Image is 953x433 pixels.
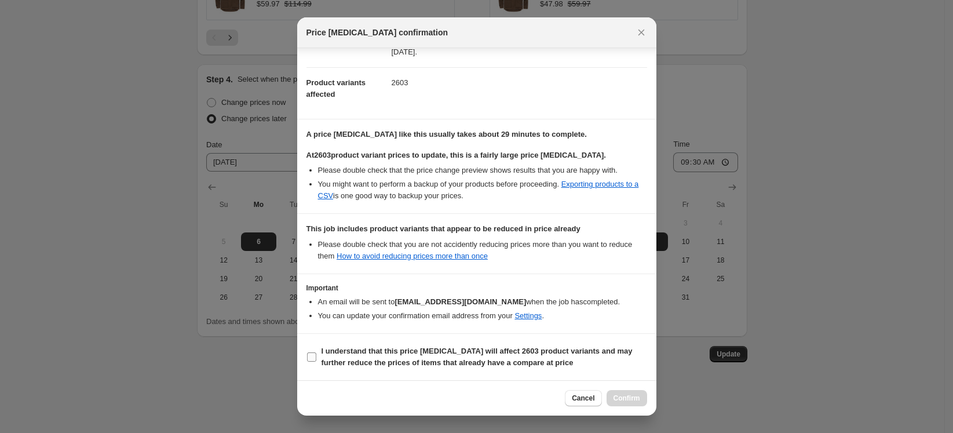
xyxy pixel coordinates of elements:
dd: 2603 [392,67,647,98]
li: You might want to perform a backup of your products before proceeding. is one good way to backup ... [318,179,647,202]
b: I understand that this price [MEDICAL_DATA] will affect 2603 product variants and may further red... [322,347,633,367]
span: Product variants affected [306,78,366,99]
b: A price [MEDICAL_DATA] like this usually takes about 29 minutes to complete. [306,130,587,139]
h3: Important [306,283,647,293]
li: You can update your confirmation email address from your . [318,310,647,322]
b: At 2603 product variant prices to update, this is a fairly large price [MEDICAL_DATA]. [306,151,606,159]
span: Price [MEDICAL_DATA] confirmation [306,27,448,38]
b: [EMAIL_ADDRESS][DOMAIN_NAME] [395,297,526,306]
button: Cancel [565,390,601,406]
a: Settings [514,311,542,320]
li: Please double check that the price change preview shows results that you are happy with. [318,165,647,176]
button: Close [633,24,649,41]
li: An email will be sent to when the job has completed . [318,296,647,308]
span: Cancel [572,394,594,403]
b: This job includes product variants that appear to be reduced in price already [306,224,580,233]
li: Please double check that you are not accidently reducing prices more than you want to reduce them [318,239,647,262]
a: How to avoid reducing prices more than once [337,252,488,260]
